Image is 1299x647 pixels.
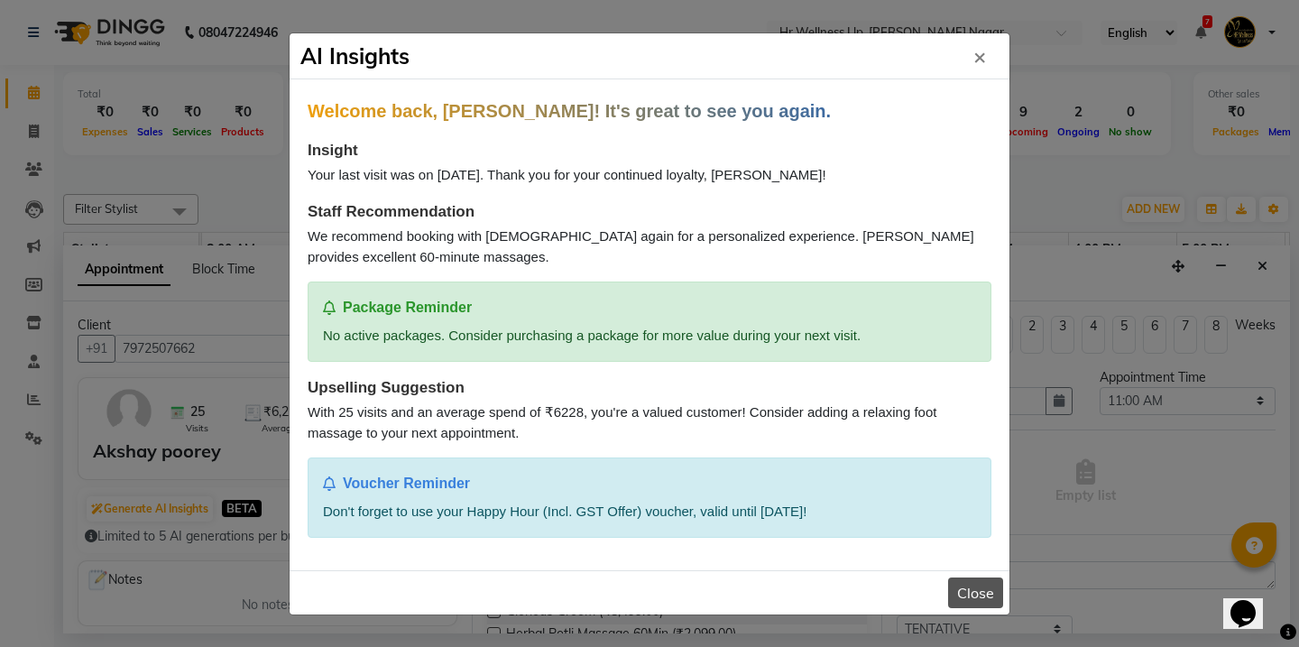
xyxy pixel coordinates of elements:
div: Don't forget to use your Happy Hour (Incl. GST Offer) voucher, valid until [DATE]! [323,502,976,522]
p: Package Reminder [323,297,976,319]
p: Insight [308,139,991,162]
div: We recommend booking with [DEMOGRAPHIC_DATA] again for a personalized experience. [PERSON_NAME] p... [308,226,991,267]
div: With 25 visits and an average spend of ₹6228, you're a valued customer! Consider adding a relaxin... [308,402,991,443]
h4: AI Insights [300,40,410,72]
div: No active packages. Consider purchasing a package for more value during your next visit. [323,326,976,347]
span: × [973,42,986,69]
p: Staff Recommendation [308,200,991,224]
p: Upselling Suggestion [308,376,991,400]
div: Your last visit was on [DATE]. Thank you for your continued loyalty, [PERSON_NAME]! [308,165,991,186]
p: Voucher Reminder [323,473,976,494]
iframe: chat widget [1223,575,1281,629]
button: Close [959,31,1000,81]
button: Close [948,578,1003,608]
p: Welcome back, [PERSON_NAME]! It's great to see you again. [308,97,991,125]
